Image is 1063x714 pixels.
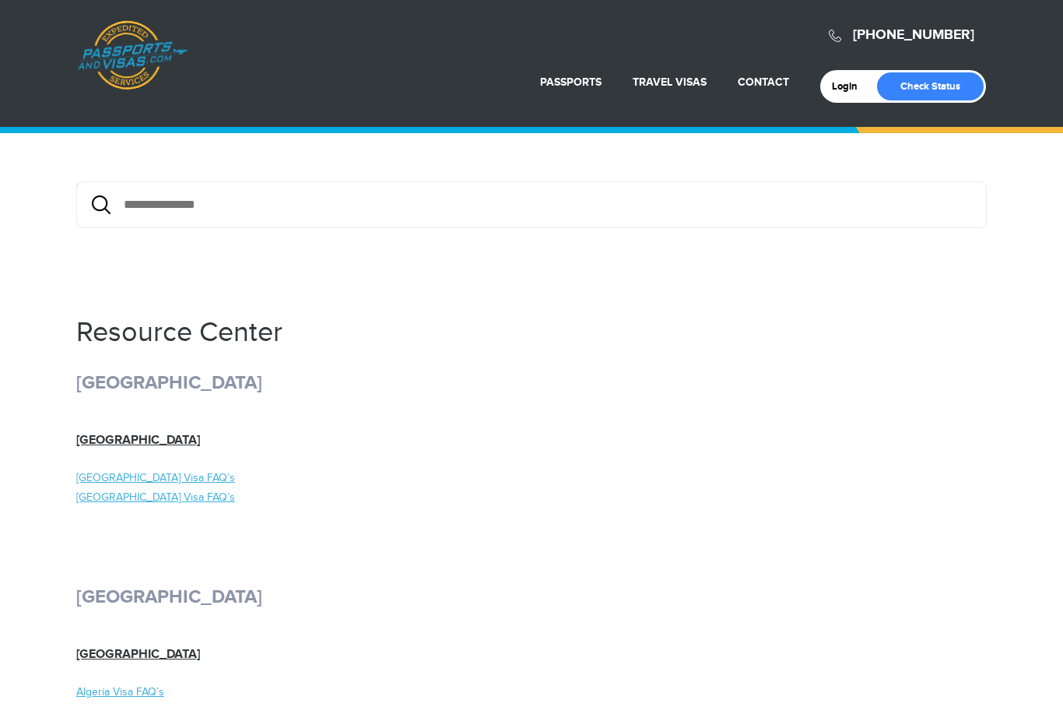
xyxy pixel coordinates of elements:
a: Travel Visas [633,76,707,89]
a: [PHONE_NUMBER] [853,26,974,44]
a: Contact [738,76,789,89]
a: Algeria Visa FAQ’s [76,685,520,701]
a: [GEOGRAPHIC_DATA] [76,433,200,448]
a: Check Status [877,72,984,100]
a: Login [832,80,868,93]
a: Passports [540,76,602,89]
h2: [GEOGRAPHIC_DATA] [76,586,987,608]
div: {/exp:low_search:form} [76,181,987,228]
a: [GEOGRAPHIC_DATA] Visa FAQ’s [76,491,520,506]
h2: [GEOGRAPHIC_DATA] [76,371,987,394]
a: Passports & [DOMAIN_NAME] [77,20,188,90]
h1: Resource Center [76,318,987,349]
a: [GEOGRAPHIC_DATA] [76,647,200,662]
a: [GEOGRAPHIC_DATA] Visa FAQ’s [76,471,520,487]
